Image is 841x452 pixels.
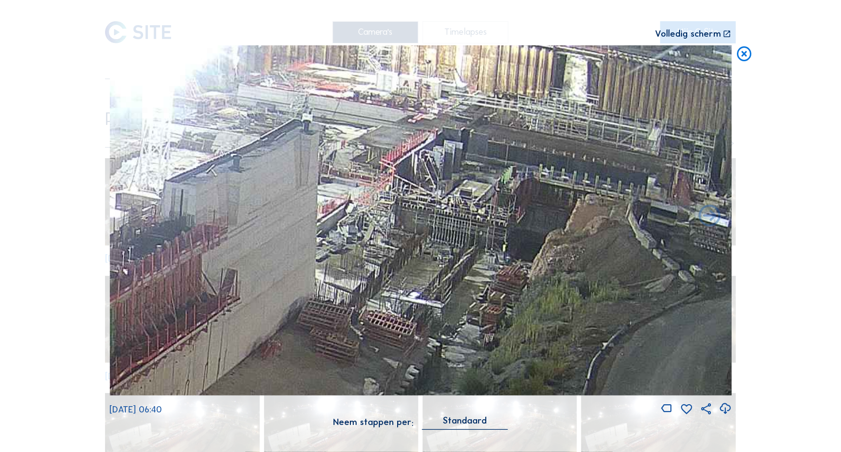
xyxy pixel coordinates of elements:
div: Standaard [443,416,487,425]
i: Back [697,204,723,230]
i: Forward [118,204,145,230]
div: Standaard [422,416,508,429]
img: Image [109,45,732,396]
div: Volledig scherm [655,29,721,39]
span: [DATE] 06:40 [109,404,162,415]
div: Neem stappen per: [333,418,414,426]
